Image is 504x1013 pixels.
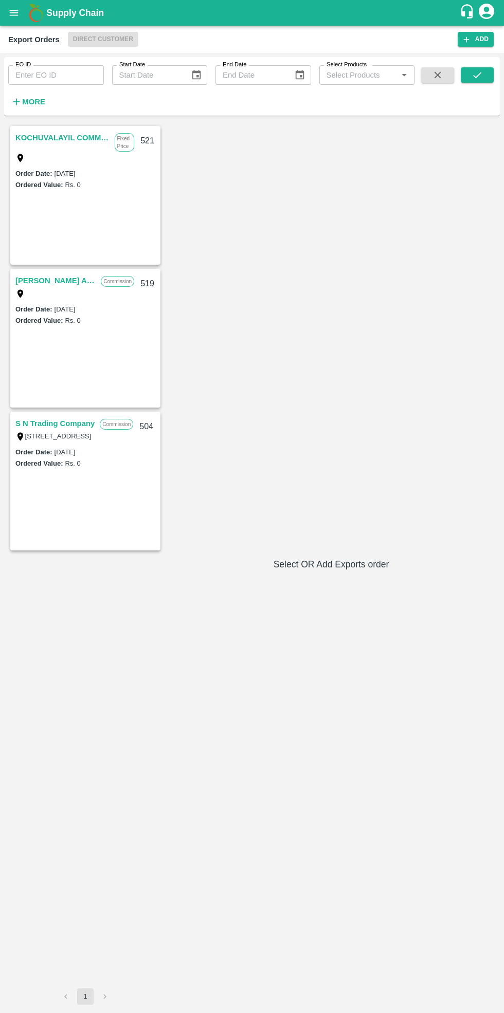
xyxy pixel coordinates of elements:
button: open drawer [2,1,26,25]
div: Export Orders [8,33,60,46]
label: Rs. 0 [65,459,80,467]
label: Rs. 0 [65,181,80,189]
div: 504 [133,415,159,439]
p: Commission [101,276,134,287]
label: Order Date : [15,448,52,456]
label: Order Date : [15,305,52,313]
button: Open [398,68,411,82]
label: Rs. 0 [65,317,80,324]
div: account of current user [477,2,496,24]
label: End Date [223,61,246,69]
label: [DATE] [55,448,76,456]
button: Choose date [187,65,206,85]
h6: Select OR Add Exports order [167,557,496,572]
button: Add [458,32,494,47]
button: Choose date [290,65,310,85]
label: Start Date [119,61,145,69]
div: customer-support [459,4,477,22]
label: [DATE] [55,170,76,177]
label: Select Products [327,61,367,69]
button: page 1 [77,988,94,1005]
label: Ordered Value: [15,181,63,189]
div: 521 [134,129,160,153]
a: KOCHUVALAYIL COMMERCIAL CENTRE LLC [15,131,110,144]
button: More [8,93,48,110]
input: End Date [215,65,286,85]
a: [PERSON_NAME] Al Wataniya LLC [15,274,96,287]
input: Enter EO ID [8,65,104,85]
label: Ordered Value: [15,317,63,324]
label: EO ID [15,61,31,69]
label: [DATE] [55,305,76,313]
input: Select Products [322,68,395,82]
div: 519 [134,272,160,296]
input: Start Date [112,65,183,85]
a: Supply Chain [46,6,459,20]
b: Supply Chain [46,8,104,18]
label: Order Date : [15,170,52,177]
nav: pagination navigation [56,988,115,1005]
strong: More [22,98,45,106]
p: Commission [100,419,133,430]
label: Ordered Value: [15,459,63,467]
label: [STREET_ADDRESS] [25,432,92,440]
p: Fixed Price [115,133,135,152]
img: logo [26,3,46,23]
a: S N Trading Company [15,417,95,430]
